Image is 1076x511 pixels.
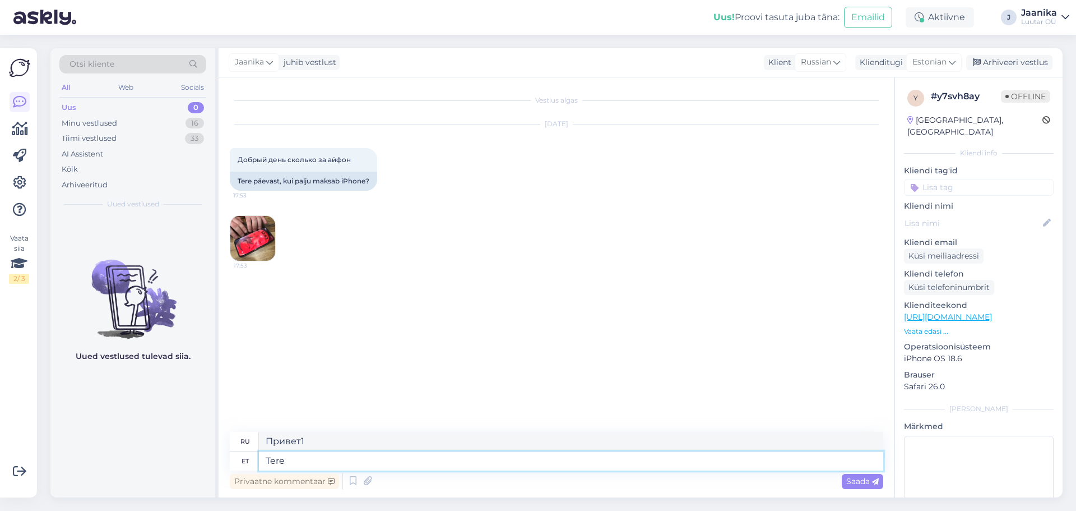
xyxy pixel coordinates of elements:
[855,57,903,68] div: Klienditugi
[904,248,984,264] div: Küsi meiliaadressi
[1021,8,1057,17] div: Jaanika
[230,216,275,261] img: Attachment
[904,421,1054,432] p: Märkmed
[904,148,1054,158] div: Kliendi info
[235,56,264,68] span: Jaanika
[179,80,206,95] div: Socials
[259,452,883,471] textarea: Tere
[966,55,1052,70] div: Arhiveeri vestlus
[116,80,136,95] div: Web
[62,133,117,144] div: Tiimi vestlused
[242,452,249,471] div: et
[9,274,29,284] div: 2 / 3
[185,133,204,144] div: 33
[904,369,1054,381] p: Brauser
[107,199,159,209] span: Uued vestlused
[9,57,30,79] img: Askly Logo
[713,11,840,24] div: Proovi tasuta juba täna:
[50,240,215,340] img: No chats
[76,351,191,362] p: Uued vestlused tulevad siia.
[904,200,1054,212] p: Kliendi nimi
[904,353,1054,365] p: iPhone OS 18.6
[9,233,29,284] div: Vaata siia
[912,56,947,68] span: Estonian
[62,164,78,175] div: Kõik
[233,191,275,200] span: 17:53
[62,149,103,160] div: AI Assistent
[230,474,339,489] div: Privaatne kommentaar
[904,300,1054,311] p: Klienditeekond
[230,119,883,129] div: [DATE]
[844,7,892,28] button: Emailid
[62,118,117,129] div: Minu vestlused
[904,341,1054,353] p: Operatsioonisüsteem
[1021,17,1057,26] div: Luutar OÜ
[69,58,114,70] span: Otsi kliente
[904,404,1054,414] div: [PERSON_NAME]
[904,381,1054,393] p: Safari 26.0
[904,179,1054,196] input: Lisa tag
[62,102,76,113] div: Uus
[238,155,351,164] span: Добрый день сколько за айфон
[904,280,994,295] div: Küsi telefoninumbrit
[234,261,276,270] span: 17:53
[185,118,204,129] div: 16
[1001,10,1017,25] div: J
[904,326,1054,337] p: Vaata edasi ...
[904,312,992,322] a: [URL][DOMAIN_NAME]
[259,432,883,451] textarea: Привет1
[801,56,831,68] span: Russian
[279,57,336,68] div: juhib vestlust
[713,12,735,22] b: Uus!
[906,7,974,27] div: Aktiivne
[59,80,72,95] div: All
[907,114,1042,138] div: [GEOGRAPHIC_DATA], [GEOGRAPHIC_DATA]
[230,172,377,191] div: Tere päevast, kui palju maksab iPhone?
[904,165,1054,177] p: Kliendi tag'id
[188,102,204,113] div: 0
[62,179,108,191] div: Arhiveeritud
[913,94,918,102] span: y
[931,90,1001,103] div: # y7svh8ay
[846,476,879,486] span: Saada
[230,95,883,105] div: Vestlus algas
[240,432,250,451] div: ru
[904,268,1054,280] p: Kliendi telefon
[1001,90,1050,103] span: Offline
[905,217,1041,229] input: Lisa nimi
[1021,8,1069,26] a: JaanikaLuutar OÜ
[904,237,1054,248] p: Kliendi email
[764,57,791,68] div: Klient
